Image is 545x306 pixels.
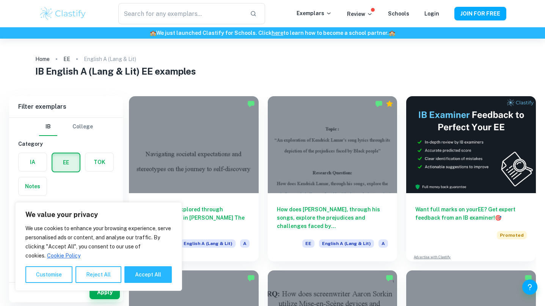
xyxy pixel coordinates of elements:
div: Filter type choice [39,118,93,136]
span: Promoted [497,231,527,239]
a: How is identity explored through [PERSON_NAME] in [PERSON_NAME] The Leavers?EEEnglish A (Lang & L... [129,96,259,261]
a: here [272,30,283,36]
a: Advertise with Clastify [414,254,451,260]
button: Apply [90,286,120,299]
img: Clastify logo [39,6,87,21]
button: Reject All [75,266,121,283]
span: English A (Lang & Lit) [319,239,374,248]
img: Marked [375,100,383,108]
p: We use cookies to enhance your browsing experience, serve personalised ads or content, and analys... [25,224,172,260]
span: 🏫 [150,30,156,36]
a: Home [35,54,50,64]
p: English A (Lang & Lit) [84,55,136,63]
button: IA [19,153,47,171]
span: A [240,239,250,248]
a: Login [424,11,439,17]
h6: How does [PERSON_NAME], through his songs, explore the prejudices and challenges faced by [DEMOGR... [277,205,388,230]
p: Exemplars [297,9,332,17]
span: A [379,239,388,248]
a: How does [PERSON_NAME], through his songs, explore the prejudices and challenges faced by [DEMOGR... [268,96,397,261]
span: EE [302,239,314,248]
a: Want full marks on yourEE? Get expert feedback from an IB examiner!PromotedAdvertise with Clastify [406,96,536,261]
img: Marked [525,274,532,282]
p: Review [347,10,373,18]
button: JOIN FOR FREE [454,7,506,20]
button: Help and Feedback [522,279,537,295]
a: Cookie Policy [47,252,81,259]
h6: How is identity explored through [PERSON_NAME] in [PERSON_NAME] The Leavers? [138,205,250,230]
a: Schools [388,11,409,17]
input: Search for any exemplars... [118,3,243,24]
h6: Category [18,140,114,148]
a: EE [63,54,70,64]
img: Marked [386,274,393,282]
img: Marked [247,274,255,282]
button: Accept All [124,266,172,283]
img: Thumbnail [406,96,536,193]
span: English A (Lang & Lit) [181,239,236,248]
button: IB [39,118,57,136]
span: 🏫 [389,30,395,36]
h6: We just launched Clastify for Schools. Click to learn how to become a school partner. [2,29,543,37]
button: Notes [19,177,47,195]
div: Premium [386,100,393,108]
h6: Want full marks on your EE ? Get expert feedback from an IB examiner! [415,205,527,222]
p: We value your privacy [25,210,172,219]
span: 🎯 [495,215,501,221]
button: TOK [85,153,113,171]
button: EE [52,153,80,172]
img: Marked [247,100,255,108]
button: Customise [25,266,72,283]
h6: Filter exemplars [9,96,123,117]
button: College [72,118,93,136]
h1: IB English A (Lang & Lit) EE examples [35,64,509,78]
div: We value your privacy [15,202,182,291]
